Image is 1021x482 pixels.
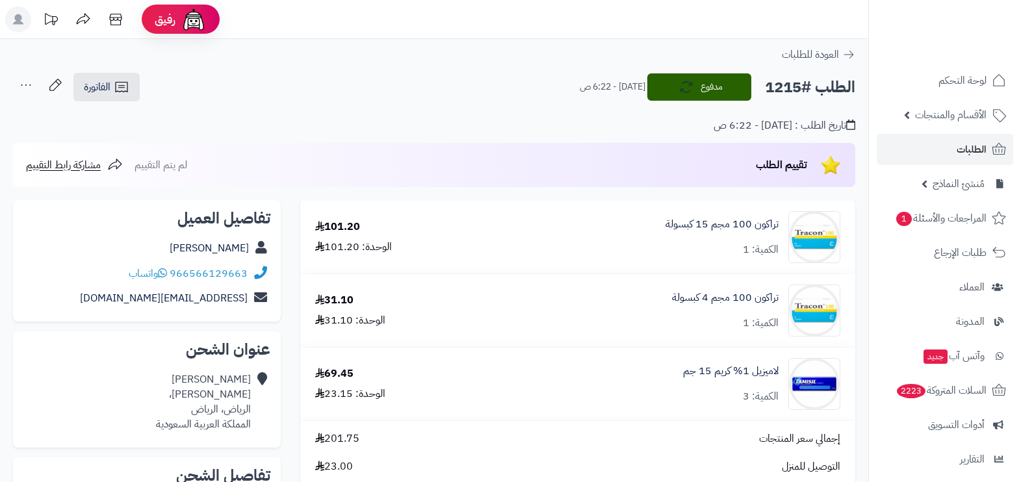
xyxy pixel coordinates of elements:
[315,293,354,308] div: 31.10
[34,6,67,36] a: تحديثات المنصة
[789,358,840,410] img: 65611e9d88c0a42822cb2372fe0c1f43260f-90x90.jpg
[959,278,985,296] span: العملاء
[934,244,987,262] span: طلبات الإرجاع
[580,81,645,94] small: [DATE] - 6:22 ص
[877,203,1013,234] a: المراجعات والأسئلة1
[315,366,354,381] div: 69.45
[170,266,248,281] a: 966566129663
[877,409,1013,440] a: أدوات التسويق
[928,416,985,434] span: أدوات التسويق
[789,211,840,263] img: 5554d2912a6209dbdb08b8b0b64d8f1bc1f4-90x90.jpg
[915,106,987,124] span: الأقسام والمنتجات
[759,431,840,446] span: إجمالي سعر المنتجات
[26,157,123,173] a: مشاركة رابط التقييم
[877,272,1013,303] a: العملاء
[315,220,360,235] div: 101.20
[877,306,1013,337] a: المدونة
[181,6,207,32] img: ai-face.png
[765,74,855,101] h2: الطلب #1215
[782,47,839,62] span: العودة للطلبات
[73,73,140,101] a: الفاتورة
[782,47,855,62] a: العودة للطلبات
[84,79,110,95] span: الفاتورة
[315,387,385,401] div: الوحدة: 23.15
[743,389,779,404] div: الكمية: 3
[743,242,779,257] div: الكمية: 1
[129,266,167,281] a: واتساب
[170,240,249,256] a: [PERSON_NAME]
[155,12,175,27] span: رفيق
[135,157,187,173] span: لم يتم التقييم
[877,375,1013,406] a: السلات المتروكة2223
[957,140,987,159] span: الطلبات
[23,210,270,226] h2: تفاصيل العميل
[877,444,1013,475] a: التقارير
[895,209,987,227] span: المراجعات والأسئلة
[315,313,385,328] div: الوحدة: 31.10
[960,450,985,468] span: التقارير
[156,372,251,431] div: [PERSON_NAME] [PERSON_NAME]، الرياض، الرياض المملكة العربية السعودية
[896,383,927,399] span: 2223
[877,340,1013,372] a: وآتس آبجديد
[647,73,751,101] button: مدفوع
[933,19,1009,46] img: logo-2.png
[315,240,392,255] div: الوحدة: 101.20
[315,459,353,474] span: 23.00
[877,237,1013,268] a: طلبات الإرجاع
[80,290,248,306] a: [EMAIL_ADDRESS][DOMAIN_NAME]
[666,217,779,232] a: تراكون 100 مجم 15 كبسولة
[896,381,987,400] span: السلات المتروكة
[672,290,779,305] a: تراكون 100 مجم 4 كبسولة
[26,157,101,173] span: مشاركة رابط التقييم
[714,118,855,133] div: تاريخ الطلب : [DATE] - 6:22 ص
[938,71,987,90] span: لوحة التحكم
[956,312,985,331] span: المدونة
[933,175,985,193] span: مُنشئ النماذج
[756,157,807,173] span: تقييم الطلب
[924,349,948,364] span: جديد
[896,211,912,227] span: 1
[782,459,840,474] span: التوصيل للمنزل
[315,431,359,446] span: 201.75
[743,316,779,331] div: الكمية: 1
[789,285,840,336] img: 5646d7b5a76c4f41114a75c272787a05bf64-90x90.jpg
[922,347,985,365] span: وآتس آب
[23,342,270,357] h2: عنوان الشحن
[683,364,779,379] a: لاميزيل 1% كريم 15 جم
[877,65,1013,96] a: لوحة التحكم
[877,134,1013,165] a: الطلبات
